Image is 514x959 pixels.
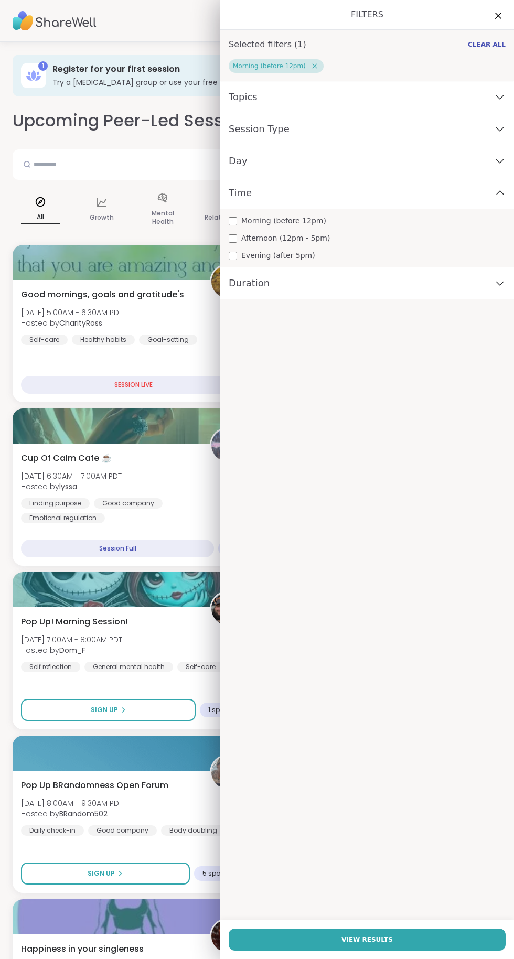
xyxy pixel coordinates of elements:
[229,38,306,51] h1: Selected filters ( 1 )
[21,335,68,345] div: Self-care
[21,863,190,885] button: Sign Up
[21,645,122,655] span: Hosted by
[21,540,214,557] div: Session Full
[21,288,184,301] span: Good mornings, goals and gratitude's
[21,513,105,523] div: Emotional regulation
[13,3,97,39] img: ShareWell Nav Logo
[21,211,60,224] p: All
[59,481,77,492] b: lyssa
[21,481,122,492] span: Hosted by
[21,318,123,328] span: Hosted by
[21,452,112,465] span: Cup Of Calm Cafe ☕️
[21,943,144,955] span: Happiness in your singleness
[21,825,84,836] div: Daily check-in
[241,250,315,261] span: Evening (after 5pm)
[229,8,506,21] h1: Filters
[38,61,48,71] div: 1
[59,645,85,655] b: Dom_F
[94,498,163,509] div: Good company
[13,109,259,133] h2: Upcoming Peer-Led Sessions
[233,62,306,70] span: Morning (before 12pm)
[211,756,244,789] img: BRandom502
[161,825,226,836] div: Body doubling
[84,662,173,672] div: General mental health
[211,429,244,461] img: lyssa
[229,276,270,290] span: Duration
[177,662,224,672] div: Self-care
[88,825,157,836] div: Good company
[229,122,290,136] span: Session Type
[211,920,244,952] img: yewatt45
[21,699,196,721] button: Sign Up
[88,869,115,878] span: Sign Up
[52,77,487,88] h3: Try a [MEDICAL_DATA] group or use your free Pro credit.
[21,662,80,672] div: Self reflection
[241,215,326,227] span: Morning (before 12pm)
[211,592,244,625] img: Dom_F
[341,935,393,944] span: View Results
[90,211,114,224] p: Growth
[21,779,168,792] span: Pop Up BRandomness Open Forum
[139,335,197,345] div: Goal-setting
[21,471,122,481] span: [DATE] 6:30AM - 7:00AM PDT
[211,265,244,298] img: CharityRoss
[202,869,237,878] span: 5 spots left
[59,318,102,328] b: CharityRoss
[21,616,128,628] span: Pop Up! Morning Session!
[52,63,487,75] h3: Register for your first session
[59,809,108,819] b: BRandom502
[229,154,248,168] span: Day
[21,376,245,394] div: SESSION LIVE
[91,705,118,715] span: Sign Up
[208,706,237,714] span: 1 spot left
[229,186,252,200] span: Time
[21,307,123,318] span: [DATE] 5:00AM - 6:30AM PDT
[72,335,135,345] div: Healthy habits
[21,498,90,509] div: Finding purpose
[205,211,249,224] p: Relationships
[229,90,258,104] span: Topics
[21,798,123,809] span: [DATE] 8:00AM - 9:30AM PDT
[468,40,506,49] span: Clear All
[21,809,123,819] span: Hosted by
[21,634,122,645] span: [DATE] 7:00AM - 8:00AM PDT
[143,207,183,228] p: Mental Health
[241,233,330,244] span: Afternoon (12pm - 5pm)
[229,929,506,951] button: View Results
